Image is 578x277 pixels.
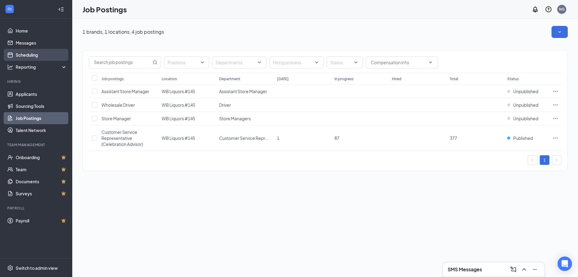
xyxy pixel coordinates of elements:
span: right [555,158,558,162]
h1: Job Postings [82,4,127,14]
td: Assistant Store Manager [216,85,274,98]
a: Sourcing Tools [16,100,67,112]
a: PayrollCrown [16,215,67,227]
th: Status [504,73,549,85]
button: ChevronUp [519,265,529,274]
div: Location [162,76,177,81]
svg: Ellipses [552,88,558,94]
span: Customer Service Representative (Celebration Advisor) [101,129,143,147]
svg: ChevronDown [428,60,433,65]
span: Unpublished [513,115,538,121]
svg: MagnifyingGlass [153,60,157,65]
a: Home [16,25,67,37]
span: Unpublished [513,88,538,94]
div: Job postings [101,76,124,81]
svg: Collapse [58,6,64,12]
svg: SmallChevronDown [557,29,563,35]
span: 377 [450,135,457,141]
button: left [528,155,537,165]
th: Total [447,73,504,85]
button: SmallChevronDown [552,26,568,38]
span: WB Liquors #145 [162,116,195,121]
svg: Ellipses [552,115,558,121]
div: Hiring [7,79,66,84]
td: WB Liquors #145 [159,98,216,112]
li: 1 [540,155,549,165]
a: OnboardingCrown [16,151,67,163]
input: Search job postings [89,57,151,68]
span: Store Managers [219,116,251,121]
span: WB Liquors #145 [162,89,195,94]
p: 1 brands, 1 locations, 4 job postings [82,29,164,35]
li: Next Page [552,155,561,165]
th: Hired [389,73,446,85]
a: 1 [540,156,549,165]
span: Store Manager [101,116,131,121]
button: ComposeMessage [508,265,518,274]
button: Minimize [530,265,540,274]
div: Payroll [7,206,66,211]
input: Compensation info [371,59,426,66]
div: Department [219,76,240,81]
th: [DATE] [274,73,331,85]
svg: ComposeMessage [510,266,517,273]
svg: ChevronUp [521,266,528,273]
div: Open Intercom Messenger [558,257,572,271]
a: DocumentsCrown [16,175,67,187]
td: Customer Service Representative [216,125,274,151]
span: WB Liquors #145 [162,102,195,108]
span: Published [513,135,533,141]
a: SurveysCrown [16,187,67,200]
div: Team Management [7,142,66,147]
h3: SMS Messages [448,266,482,273]
td: Store Managers [216,112,274,125]
span: Customer Service Representative [219,135,286,141]
td: WB Liquors #145 [159,112,216,125]
button: right [552,155,561,165]
th: In progress [331,73,389,85]
td: Driver [216,98,274,112]
svg: Settings [7,265,13,271]
div: Switch to admin view [16,265,58,271]
span: Unpublished [513,102,538,108]
svg: Notifications [532,6,539,13]
li: Previous Page [528,155,537,165]
span: WB Liquors #145 [162,135,195,141]
span: 1 [277,135,279,141]
svg: Analysis [7,64,13,70]
svg: QuestionInfo [545,6,552,13]
td: WB Liquors #145 [159,125,216,151]
svg: Ellipses [552,102,558,108]
span: Assistant Store Manager [219,89,267,94]
svg: WorkstreamLogo [7,6,13,12]
a: Messages [16,37,67,49]
a: Scheduling [16,49,67,61]
span: Driver [219,102,231,108]
svg: Ellipses [552,135,558,141]
span: Assistant Store Manager [101,89,149,94]
a: Job Postings [16,112,67,124]
span: Wholesale Driver [101,102,135,108]
div: NG [559,7,565,12]
div: Reporting [16,64,67,70]
td: WB Liquors #145 [159,85,216,98]
a: Applicants [16,88,67,100]
a: Talent Network [16,124,67,136]
span: 87 [334,135,339,141]
a: TeamCrown [16,163,67,175]
svg: Minimize [531,266,539,273]
span: left [531,158,534,162]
